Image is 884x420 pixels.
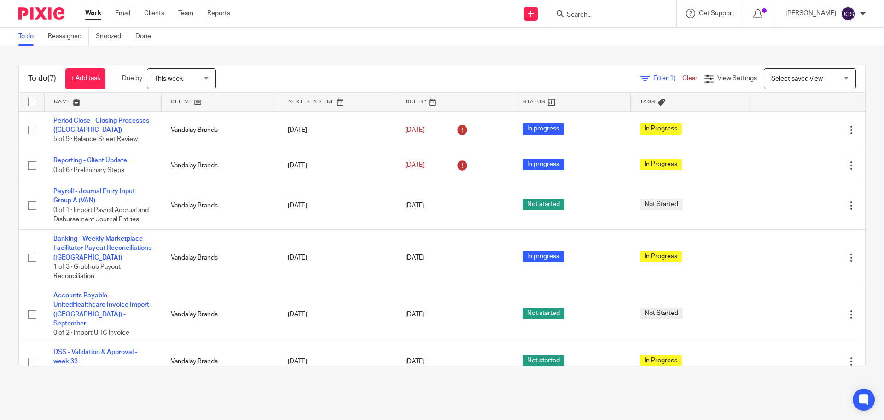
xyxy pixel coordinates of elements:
a: Done [135,28,158,46]
span: 0 of 2 · Import UHC Invoice [53,330,129,337]
span: Get Support [699,10,734,17]
a: Period Close - Closing Processes ([GEOGRAPHIC_DATA]) [53,118,149,133]
a: Work [85,9,101,18]
span: Not started [523,308,564,319]
span: Select saved view [771,76,823,82]
h1: To do [28,74,56,83]
td: [DATE] [279,229,396,286]
span: (1) [668,75,675,82]
span: [DATE] [405,254,425,261]
a: Accounts Payable - UnitedHealthcare Invoice Import ([GEOGRAPHIC_DATA]) - September [53,292,149,327]
span: In progress [523,251,564,262]
span: Not Started [640,308,683,319]
span: Filter [653,75,682,82]
a: Reports [207,9,230,18]
span: [DATE] [405,127,425,133]
span: In Progress [640,159,682,170]
span: In Progress [640,355,682,366]
a: Team [178,9,193,18]
p: Due by [122,74,142,83]
img: Pixie [18,7,64,20]
a: Snoozed [96,28,128,46]
td: [DATE] [279,286,396,343]
span: Not Started [640,199,683,210]
span: 0 of 6 · Preliminary Steps [53,167,124,173]
td: [DATE] [279,111,396,149]
a: Clients [144,9,164,18]
a: To do [18,28,41,46]
td: Vandalay Brands [162,343,279,380]
td: [DATE] [279,149,396,182]
a: Payroll - Journal Entry Input Group A (VAN) [53,188,135,204]
span: 5 of 9 · Balance Sheet Review [53,136,138,142]
a: Email [115,9,130,18]
span: [DATE] [405,202,425,209]
span: Not started [523,199,564,210]
span: View Settings [717,75,757,82]
a: Reporting - Client Update [53,157,127,164]
img: svg%3E [841,6,855,21]
td: [DATE] [279,343,396,380]
td: Vandalay Brands [162,149,279,182]
p: [PERSON_NAME] [785,9,836,18]
span: (7) [47,75,56,82]
span: This week [154,76,183,82]
td: [DATE] [279,182,396,230]
td: Vandalay Brands [162,286,279,343]
a: + Add task [65,68,105,89]
input: Search [566,11,649,19]
span: In progress [523,159,564,170]
span: In Progress [640,251,682,262]
span: In progress [523,123,564,135]
span: 1 of 3 · Grubhub Payout Reconciliation [53,264,121,280]
span: [DATE] [405,358,425,365]
span: Not started [523,355,564,366]
span: [DATE] [405,162,425,169]
a: Reassigned [48,28,89,46]
td: Vandalay Brands [162,111,279,149]
span: [DATE] [405,311,425,318]
a: Banking - Weekly Marketplace Facilitator Payout Reconciliations ([GEOGRAPHIC_DATA]) [53,236,151,261]
td: Vandalay Brands [162,182,279,230]
a: Clear [682,75,698,82]
span: 0 of 1 · Import Payroll Accrual and Disbursement Journal Entries [53,207,149,223]
span: Tags [640,99,656,104]
a: DSS - Validation & Approval - week 33 [53,349,137,365]
td: Vandalay Brands [162,229,279,286]
span: In Progress [640,123,682,135]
